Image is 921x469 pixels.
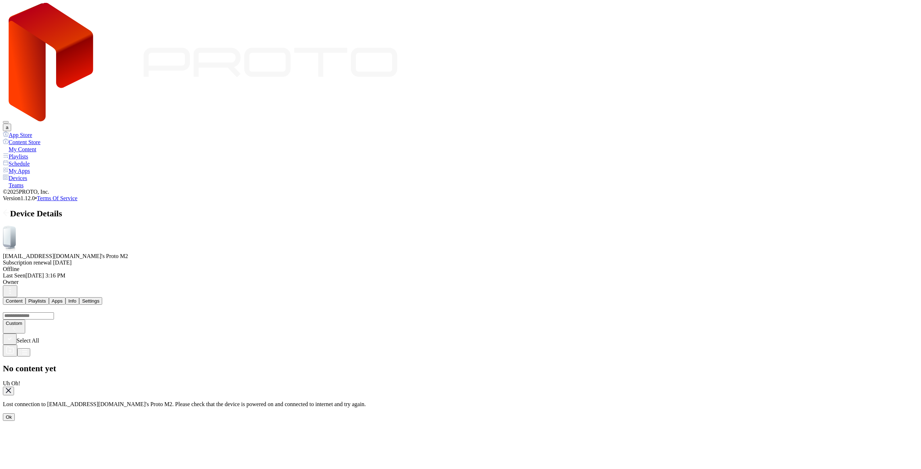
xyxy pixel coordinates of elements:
[26,297,49,305] button: Playlists
[3,297,26,305] button: Content
[10,209,62,218] span: Device Details
[3,160,918,167] a: Schedule
[3,138,918,146] a: Content Store
[82,298,99,304] div: Settings
[3,259,918,266] div: Subscription renewal [DATE]
[3,380,918,387] div: Uh Oh!
[6,321,22,326] div: Custom
[6,414,12,420] div: Ok
[3,279,918,285] div: Owner
[68,298,76,304] div: Info
[3,174,918,181] a: Devices
[3,319,25,334] button: Custom
[79,297,102,305] button: Settings
[3,181,918,189] a: Teams
[65,297,79,305] button: Info
[3,124,11,131] button: a
[3,364,918,373] h2: No content yet
[49,297,65,305] button: Apps
[3,131,918,138] a: App Store
[3,266,918,272] div: Offline
[37,195,78,201] a: Terms Of Service
[3,253,918,259] div: [EMAIL_ADDRESS][DOMAIN_NAME]'s Proto M2
[3,272,918,279] div: Last Seen [DATE] 3:16 PM
[3,146,918,153] a: My Content
[3,189,918,195] div: © 2025 PROTO, Inc.
[3,401,918,408] p: Lost connection to [EMAIL_ADDRESS][DOMAIN_NAME]'s Proto M2. Please check that the device is power...
[3,413,15,421] button: Ok
[17,337,39,344] span: Select All
[3,153,918,160] a: Playlists
[3,167,918,174] a: My Apps
[3,195,37,201] span: Version 1.12.0 •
